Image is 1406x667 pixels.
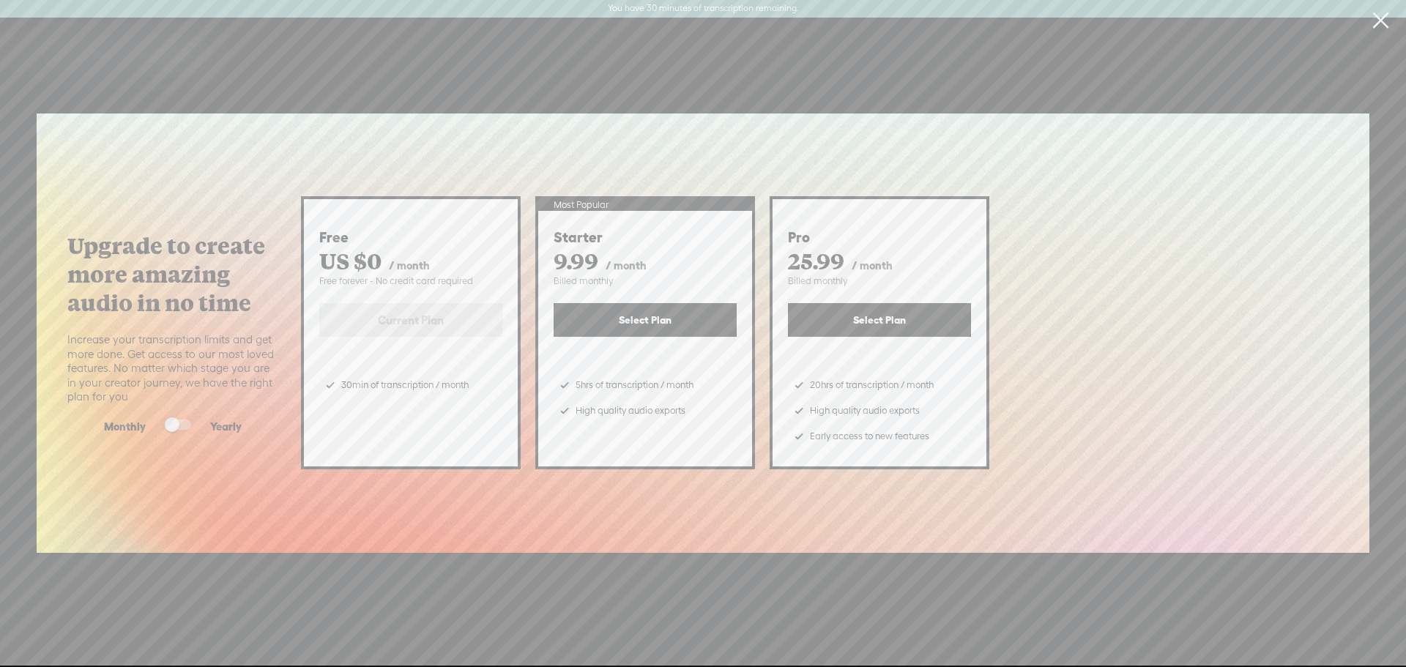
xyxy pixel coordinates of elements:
div: Billed monthly [554,275,737,288]
span: 20hrs of transcription / month [810,374,934,396]
span: / month [606,259,647,272]
div: Free forever - No credit card required [319,275,502,288]
span: / month [852,259,893,272]
span: High quality audio exports [810,400,920,422]
span: US $0 [319,246,382,275]
span: 9.99 [554,246,598,275]
div: Free [319,228,502,247]
button: Select Plan [788,303,971,337]
span: / month [389,259,430,272]
div: Pro [788,228,971,247]
div: Billed monthly [788,275,971,288]
label: Current Plan [319,303,502,337]
span: High quality audio exports [576,400,685,422]
span: Monthly [104,420,146,434]
span: 5hrs of transcription / month [576,374,693,396]
span: 30min of transcription / month [341,374,469,396]
label: Upgrade to create more amazing audio in no time [67,231,278,317]
span: Increase your transcription limits and get more done. Get access to our most loved features. No m... [67,332,278,404]
button: Select Plan [554,303,737,337]
span: Yearly [210,420,242,434]
span: Early access to new features [810,425,929,447]
div: Starter [554,228,737,247]
div: Most Popular [538,199,752,212]
span: 25.99 [788,246,844,275]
